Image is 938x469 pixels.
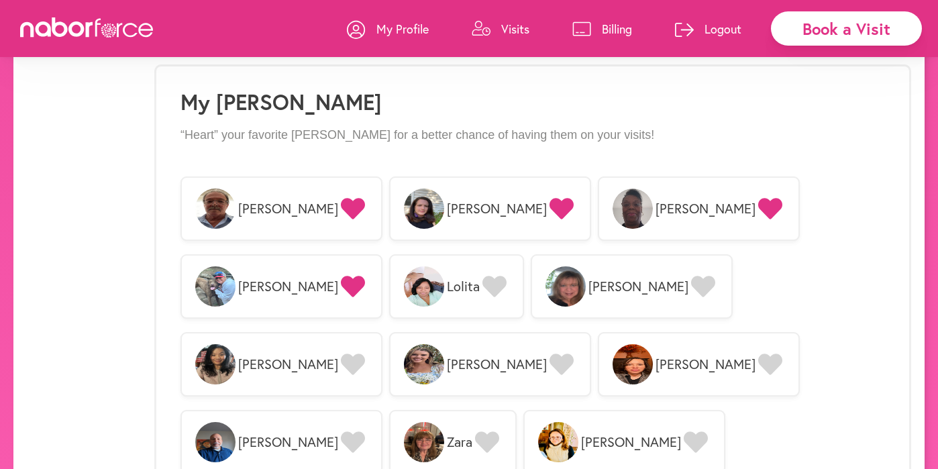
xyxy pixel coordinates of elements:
img: BppOW6l5QgeSjIY74OUR [404,344,444,384]
img: 4cWaKVb6SGGPiMcssHrA [404,189,444,229]
img: bLSnI99SSa2DwSqoxKKw [538,422,578,462]
a: My Profile [347,9,429,49]
img: svxzkneyQgiXi5n9a1Wr [613,189,653,229]
img: OLZYnrK5RmfGJidf63b1 [195,189,236,229]
img: ciOsqFvQauHgoGvwm8QA [195,344,236,384]
p: “Heart” your favorite [PERSON_NAME] for a better chance of having them on your visits! [180,128,885,143]
img: cGfodgnAT8WLX21VvJS5 [195,422,236,462]
span: [PERSON_NAME] [447,201,547,217]
img: hgbSUohYTuUzusczbSHa [545,266,586,307]
span: [PERSON_NAME] [656,356,755,372]
h1: My [PERSON_NAME] [180,89,885,115]
span: [PERSON_NAME] [238,278,338,295]
span: [PERSON_NAME] [238,201,338,217]
span: [PERSON_NAME] [581,434,681,450]
img: 54P7P0gRFShY3LBx66z6 [404,422,444,462]
span: [PERSON_NAME] [656,201,755,217]
p: Billing [602,21,632,37]
p: Logout [705,21,741,37]
p: Visits [501,21,529,37]
span: [PERSON_NAME] [238,434,338,450]
img: 0xJRQ9SKSnuG6Qmc0kvM [613,344,653,384]
img: toZWoQfIQ2uUCQ6g9Cq7 [404,266,444,307]
p: My Profile [376,21,429,37]
span: [PERSON_NAME] [588,278,688,295]
span: [PERSON_NAME] [447,356,547,372]
span: [PERSON_NAME] [238,356,338,372]
img: ZtsjSyHSMu7dW8gzP8nI [195,266,236,307]
span: Lolita [447,278,480,295]
a: Visits [472,9,529,49]
a: Billing [572,9,632,49]
div: Book a Visit [771,11,922,46]
span: Zara [447,434,472,450]
a: Logout [675,9,741,49]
